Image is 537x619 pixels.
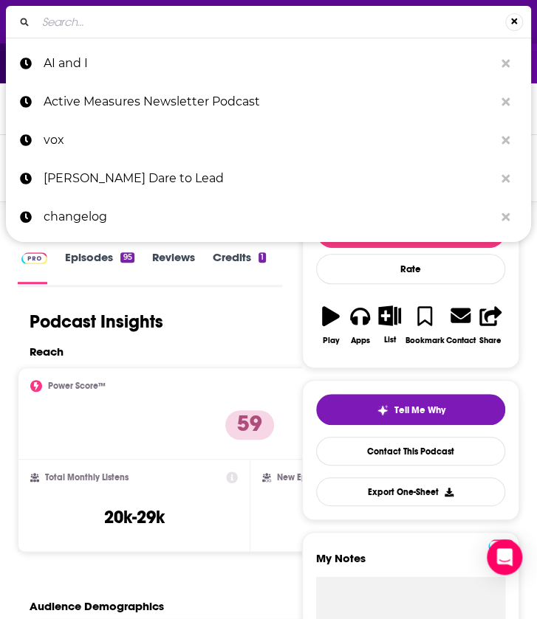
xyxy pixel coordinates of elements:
[45,472,129,483] h2: Total Monthly Listens
[65,250,134,283] a: Episodes95
[488,537,514,551] a: Pro website
[445,296,476,354] a: Contact
[44,83,494,121] p: Active Measures Newsletter Podcast
[6,198,531,236] a: changelog
[104,506,165,528] h3: 20k-29k
[213,250,266,283] a: Credits1
[445,335,475,345] div: Contact
[21,252,47,264] img: Podchaser Pro
[30,599,164,613] h2: Audience Demographics
[6,121,531,159] a: vox
[375,296,405,353] button: List
[316,477,505,506] button: Export One-Sheet
[30,345,64,359] h2: Reach
[351,336,370,345] div: Apps
[259,252,266,263] div: 1
[277,472,358,483] h2: New Episode Listens
[44,159,494,198] p: Brene Brown Dare to Lead
[316,437,505,466] a: Contact This Podcast
[30,311,163,333] h1: Podcast Insights
[383,335,395,345] div: List
[316,394,505,425] button: tell me why sparkleTell Me Why
[316,551,505,577] label: My Notes
[405,336,444,345] div: Bookmark
[479,336,502,345] div: Share
[322,336,339,345] div: Play
[316,296,346,354] button: Play
[6,83,531,121] a: Active Measures Newsletter Podcast
[404,296,445,354] button: Bookmark
[377,404,389,416] img: tell me why sparkle
[6,44,531,83] a: AI and I
[44,198,494,236] p: changelog
[44,121,494,159] p: vox
[6,6,531,38] div: Search...
[48,381,106,391] h2: Power Score™
[152,250,195,283] a: Reviews
[36,10,505,34] input: Search...
[487,539,522,575] div: Open Intercom Messenger
[225,410,274,440] p: 59
[394,404,445,416] span: Tell Me Why
[476,296,505,354] button: Share
[120,252,134,263] div: 95
[346,296,375,354] button: Apps
[6,159,531,198] a: [PERSON_NAME] Dare to Lead
[316,254,505,284] div: Rate
[44,44,494,83] p: AI and I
